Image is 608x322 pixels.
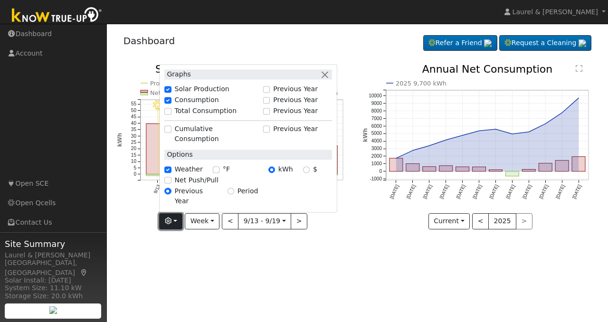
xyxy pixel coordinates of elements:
button: < [222,213,238,229]
label: Cumulative Consumption [175,124,258,144]
label: Consumption [175,95,219,105]
text: 30 [131,133,136,139]
circle: onclick="" [428,145,430,147]
circle: onclick="" [545,123,547,125]
div: Laurel & [PERSON_NAME] [5,250,102,260]
text: [DATE] [439,184,450,199]
rect: onclick="" [473,167,486,171]
label: Solar Production [175,85,229,95]
rect: onclick="" [423,167,436,171]
text: 1000 [371,161,382,166]
rect: onclick="" [506,171,519,176]
rect: onclick="" [146,124,168,175]
label: $ [313,164,317,174]
text: 20 [131,146,136,152]
rect: onclick="" [539,163,552,171]
text: 3000 [371,146,382,152]
label: Total Consumption [175,106,237,116]
text: Production 300 kWh [150,80,212,87]
text: [DATE] [571,184,582,199]
text: 45 [131,114,136,120]
input: Net Push/Pull [164,177,171,184]
label: Previous Year [175,186,218,206]
button: > [291,213,307,229]
text: [DATE] [472,184,483,199]
img: retrieve [484,39,492,47]
text: Peak Production Hour 7.7 kWh [244,89,338,96]
circle: onclick="" [478,130,480,132]
input: Previous Year [263,86,270,93]
text: 2025 9,700 kWh [396,80,446,87]
div: Storage Size: 20.0 kWh [5,291,102,301]
label: Period [237,186,258,196]
text: 2000 [371,154,382,159]
text: [DATE] [488,184,499,199]
text: 15 [131,152,136,158]
text: Annual Net Consumption [422,63,553,75]
text: 55 [131,102,136,107]
input: Weather [164,166,171,173]
circle: onclick="" [412,150,414,152]
text: [DATE] [455,184,466,199]
text: 10000 [369,93,382,98]
div: [GEOGRAPHIC_DATA], [GEOGRAPHIC_DATA] [5,258,102,278]
rect: onclick="" [389,158,403,171]
circle: onclick="" [578,97,579,99]
circle: onclick="" [445,139,447,141]
text: 10 [131,159,136,164]
text: 25 [131,140,136,145]
text: [DATE] [406,184,417,199]
text: [DATE] [555,184,566,199]
text: Net Consumption 224 kWh [150,89,233,96]
rect: onclick="" [146,174,168,176]
input: Previous Year [164,188,171,195]
input: Period [228,188,234,195]
text: 4000 [371,139,382,144]
div: Solar Install: [DATE] [5,275,102,285]
input: Previous Year [263,108,270,114]
text: kWh [116,133,123,147]
img: Know True-Up [7,5,107,27]
label: kWh [278,164,293,174]
text: 8000 [371,108,382,114]
input: Total Consumption [164,108,171,114]
rect: onclick="" [456,167,469,172]
text: 50 [131,108,136,113]
label: Previous Year [273,95,318,105]
text: kWh [362,128,369,142]
text: [DATE] [505,184,516,199]
rect: onclick="" [572,157,585,171]
rect: onclick="" [439,166,453,171]
circle: onclick="" [495,128,497,130]
button: 9/13 - 9/19 [238,213,291,229]
text: 35 [131,127,136,132]
button: 2025 [488,213,516,229]
input: Previous Year [263,126,270,133]
input: Consumption [164,97,171,104]
text: [DATE] [422,184,433,199]
input: Previous Year [263,97,270,104]
a: Request a Cleaning [499,35,591,51]
rect: onclick="" [556,161,569,171]
rect: onclick="" [406,164,419,171]
text: 5 [133,165,136,170]
button: Week [185,213,219,229]
span: Laurel & [PERSON_NAME] [513,8,598,16]
circle: onclick="" [528,131,530,133]
circle: onclick="" [512,133,513,135]
label: Options [164,150,192,160]
a: Dashboard [123,35,175,47]
input: $ [303,166,310,173]
text: 6000 [371,123,382,129]
rect: onclick="" [522,170,536,171]
rect: onclick="" [489,170,503,172]
text: 0 [133,171,136,177]
text: Solar Production vs Consumption [155,63,328,75]
a: Map [80,269,88,276]
circle: onclick="" [156,108,158,110]
input: kWh [268,166,275,173]
span: Site Summary [5,237,102,250]
div: System Size: 11.10 kW [5,283,102,293]
img: retrieve [49,306,57,314]
label: Weather [175,164,203,174]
